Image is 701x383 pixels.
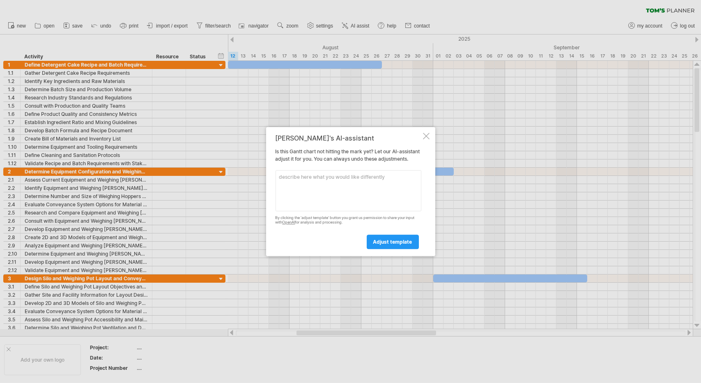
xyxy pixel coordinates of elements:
[276,134,421,249] div: Is this Gantt chart not hitting the mark yet? Let our AI-assistant adjust it for you. You can alw...
[373,239,412,245] span: adjust template
[367,235,419,249] a: adjust template
[283,220,295,224] a: OpenAI
[276,216,421,225] div: By clicking the 'adjust template' button you grant us permission to share your input with for ana...
[276,134,421,142] div: [PERSON_NAME]'s AI-assistant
